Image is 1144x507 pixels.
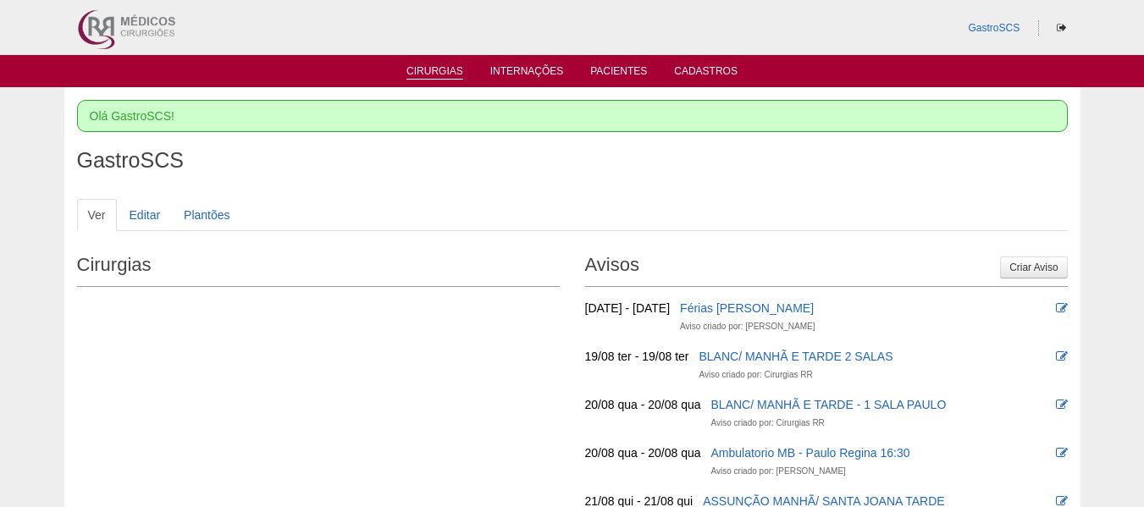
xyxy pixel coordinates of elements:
i: Editar [1056,302,1068,314]
div: Aviso criado por: [PERSON_NAME] [711,463,846,480]
a: Ver [77,199,117,231]
i: Editar [1056,447,1068,459]
a: GastroSCS [968,22,1020,34]
div: Aviso criado por: [PERSON_NAME] [680,318,815,335]
i: Editar [1056,350,1068,362]
a: Férias [PERSON_NAME] [680,301,814,315]
a: Ambulatorio MB - Paulo Regina 16:30 [711,446,910,460]
i: Sair [1057,23,1066,33]
i: Editar [1056,399,1068,411]
div: Aviso criado por: Cirurgias RR [711,415,825,432]
a: Plantões [173,199,240,231]
a: BLANC/ MANHÃ E TARDE 2 SALAS [699,350,893,363]
div: [DATE] - [DATE] [585,300,671,317]
div: 19/08 ter - 19/08 ter [585,348,689,365]
h2: Avisos [585,248,1068,287]
i: Editar [1056,495,1068,507]
a: Criar Aviso [1000,256,1067,278]
div: 20/08 qua - 20/08 qua [585,396,701,413]
h2: Cirurgias [77,248,560,287]
a: Editar [119,199,172,231]
div: Olá GastroSCS! [77,100,1068,132]
a: Internações [490,65,564,82]
a: Cirurgias [406,65,463,80]
div: Aviso criado por: Cirurgias RR [699,366,812,383]
h1: GastroSCS [77,150,1068,171]
a: Cadastros [674,65,738,82]
a: BLANC/ MANHÃ E TARDE - 1 SALA PAULO [711,398,947,411]
a: Pacientes [590,65,647,82]
div: 20/08 qua - 20/08 qua [585,444,701,461]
